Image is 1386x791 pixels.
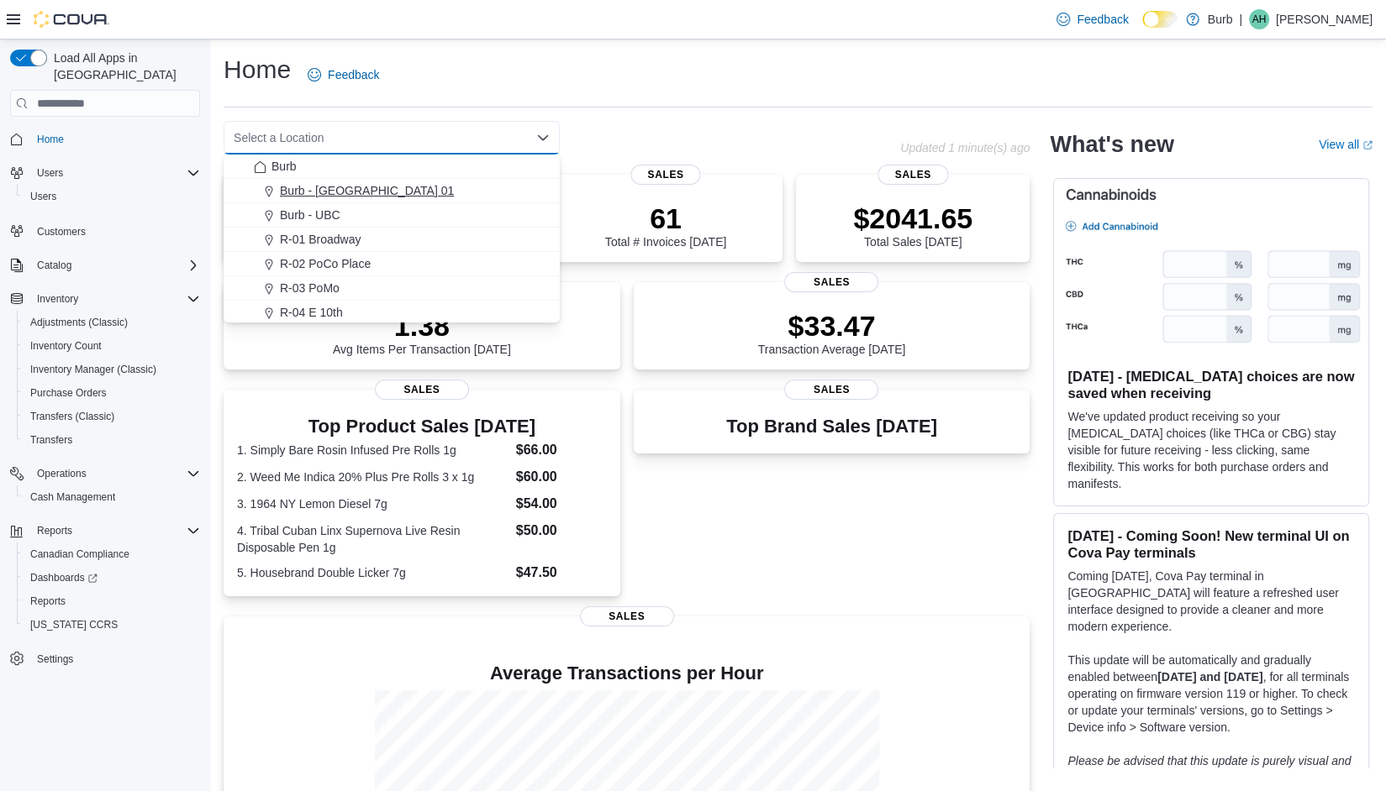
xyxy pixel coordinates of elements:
[17,381,207,405] button: Purchase Orders
[877,165,947,185] span: Sales
[24,359,163,380] a: Inventory Manager (Classic)
[37,133,64,146] span: Home
[30,222,92,242] a: Customers
[1208,9,1233,29] p: Burb
[30,649,80,669] a: Settings
[237,469,509,485] dt: 2. Weed Me Indica 20% Plus Pre Rolls 3 x 1g
[30,410,114,423] span: Transfers (Classic)
[516,440,607,460] dd: $66.00
[17,485,207,509] button: Cash Management
[237,416,607,437] h3: Top Product Sales [DATE]
[758,309,906,343] p: $33.47
[1067,408,1355,492] p: We've updated product receiving so your [MEDICAL_DATA] choices (like THCa or CBG) stay visible fo...
[1067,652,1355,736] p: This update will be automatically and gradually enabled between , for all terminals operating on ...
[1050,131,1173,158] h2: What's new
[37,166,63,180] span: Users
[630,165,700,185] span: Sales
[280,280,340,296] span: R-03 PoMo
[30,316,128,329] span: Adjustments (Classic)
[30,464,93,484] button: Operations
[30,129,71,149] a: Home
[24,544,136,564] a: Canadian Compliance
[280,207,340,223] span: Burb - UBC
[1067,368,1355,401] h3: [DATE] - [MEDICAL_DATA] choices are now saved when receiving
[30,128,200,149] span: Home
[1362,140,1373,150] svg: External link
[224,203,560,228] button: Burb - UBC
[900,141,1030,155] p: Updated 1 minute(s) ago
[30,163,70,183] button: Users
[37,259,71,272] span: Catalog
[224,228,560,252] button: R-01 Broadway
[30,190,56,203] span: Users
[333,309,511,356] div: Avg Items Per Transaction [DATE]
[30,648,200,669] span: Settings
[30,595,66,608] span: Reports
[3,519,207,542] button: Reports
[605,202,726,235] p: 61
[17,311,207,334] button: Adjustments (Classic)
[30,220,200,241] span: Customers
[1142,11,1178,29] input: Dark Mode
[17,334,207,358] button: Inventory Count
[30,571,97,584] span: Dashboards
[24,615,200,635] span: Washington CCRS
[328,66,379,83] span: Feedback
[536,131,550,144] button: Close list of options
[237,495,509,512] dt: 3. 1964 NY Lemon Diesel 7g
[516,521,607,541] dd: $50.00
[37,467,87,480] span: Operations
[1142,28,1143,29] span: Dark Mode
[24,430,200,450] span: Transfers
[34,11,109,28] img: Cova
[24,406,200,427] span: Transfers (Classic)
[580,606,674,626] span: Sales
[3,127,207,151] button: Home
[375,380,469,400] span: Sales
[17,428,207,452] button: Transfers
[30,490,115,504] span: Cash Management
[30,386,107,400] span: Purchase Orders
[24,336,108,356] a: Inventory Count
[1067,527,1355,561] h3: [DATE] - Coming Soon! New terminal UI on Cova Pay terminals
[17,613,207,636] button: [US_STATE] CCRS
[17,542,207,566] button: Canadian Compliance
[30,618,118,631] span: [US_STATE] CCRS
[30,521,79,541] button: Reports
[24,312,134,333] a: Adjustments (Classic)
[224,155,560,179] button: Burb
[37,292,78,306] span: Inventory
[30,163,200,183] span: Users
[280,231,361,248] span: R-01 Broadway
[24,487,122,507] a: Cash Management
[1157,670,1262,684] strong: [DATE] and [DATE]
[853,202,972,235] p: $2041.65
[333,309,511,343] p: 1.38
[224,252,560,276] button: R-02 PoCo Place
[516,563,607,583] dd: $47.50
[24,383,113,403] a: Purchase Orders
[1239,9,1242,29] p: |
[237,564,509,581] dt: 5. Housebrand Double Licker 7g
[758,309,906,356] div: Transaction Average [DATE]
[24,568,200,588] span: Dashboards
[1050,3,1135,36] a: Feedback
[37,225,86,238] span: Customers
[17,566,207,589] a: Dashboards
[3,647,207,671] button: Settings
[280,255,371,272] span: R-02 PoCo Place
[1319,138,1373,151] a: View allExternal link
[17,358,207,381] button: Inventory Manager (Classic)
[280,182,454,199] span: Burb - [GEOGRAPHIC_DATA] 01
[224,301,560,325] button: R-04 E 10th
[24,591,72,611] a: Reports
[1252,9,1267,29] span: AH
[17,589,207,613] button: Reports
[30,363,156,376] span: Inventory Manager (Classic)
[224,179,560,203] button: Burb - [GEOGRAPHIC_DATA] 01
[1249,9,1269,29] div: Axel Holin
[37,524,72,537] span: Reports
[30,255,78,275] button: Catalog
[237,442,509,458] dt: 1. Simply Bare Rosin Infused Pre Rolls 1g
[237,663,1016,684] h4: Average Transactions per Hour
